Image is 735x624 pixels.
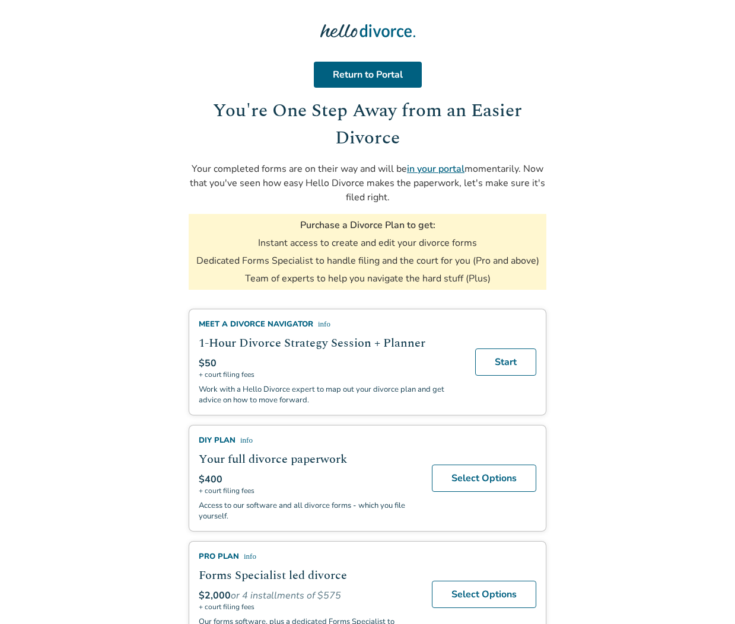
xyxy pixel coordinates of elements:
h2: Your full divorce paperwork [199,450,418,468]
span: info [244,552,256,560]
li: Team of experts to help you navigate the hard stuff (Plus) [245,272,491,285]
li: Dedicated Forms Specialist to handle filing and the court for you (Pro and above) [196,254,539,267]
div: Meet a divorce navigator [199,319,461,329]
a: Start [475,348,536,376]
h1: You're One Step Away from an Easier Divorce [189,97,546,152]
img: Hello Divorce Logo [320,19,415,43]
h2: Forms Specialist led divorce [199,567,418,584]
span: $50 [199,357,217,370]
span: + court filing fees [199,486,418,495]
li: Instant access to create and edit your divorce forms [258,236,477,249]
span: info [318,320,330,328]
a: Select Options [432,581,536,608]
a: Select Options [432,465,536,492]
span: $400 [199,473,222,486]
p: Work with a Hello Divorce expert to map out your divorce plan and get advice on how to move forward. [199,384,461,405]
div: Pro Plan [199,551,418,562]
a: Return to Portal [314,62,422,88]
span: $2,000 [199,589,231,602]
h3: Purchase a Divorce Plan to get: [300,219,435,232]
a: in your portal [407,162,464,175]
div: DIY Plan [199,435,418,446]
div: or 4 installments of $575 [199,589,418,602]
span: + court filing fees [199,602,418,612]
span: + court filing fees [199,370,461,379]
span: info [240,436,253,444]
p: Access to our software and all divorce forms - which you file yourself. [199,500,418,521]
h2: 1-Hour Divorce Strategy Session + Planner [199,334,461,352]
p: Your completed forms are on their way and will be momentarily. Now that you've seen how easy Hell... [189,162,546,204]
